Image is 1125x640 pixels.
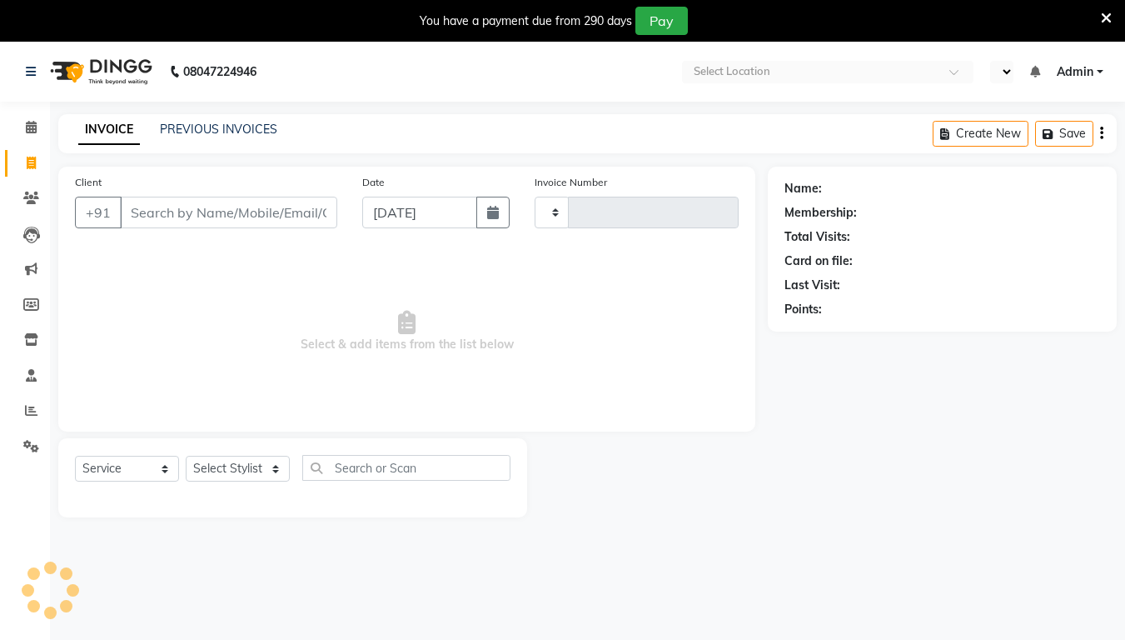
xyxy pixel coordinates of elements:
button: Create New [933,121,1028,147]
div: Total Visits: [784,228,850,246]
div: Membership: [784,204,857,222]
div: Card on file: [784,252,853,270]
a: PREVIOUS INVOICES [160,122,277,137]
span: Admin [1057,63,1093,81]
label: Date [362,175,385,190]
div: Select Location [694,63,770,80]
div: You have a payment due from 290 days [420,12,632,30]
button: +91 [75,197,122,228]
label: Client [75,175,102,190]
img: logo [42,48,157,95]
a: INVOICE [78,115,140,145]
div: Last Visit: [784,277,840,294]
div: Points: [784,301,822,318]
button: Save [1035,121,1093,147]
div: Name: [784,180,822,197]
input: Search or Scan [302,455,510,481]
button: Pay [635,7,688,35]
label: Invoice Number [535,175,607,190]
span: Select & add items from the list below [75,248,739,415]
b: 08047224946 [183,48,256,95]
input: Search by Name/Mobile/Email/Code [120,197,337,228]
